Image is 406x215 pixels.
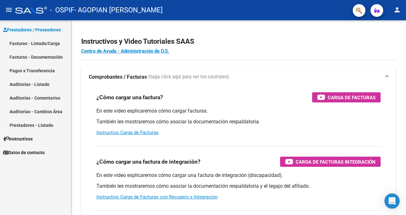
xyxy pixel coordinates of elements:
span: - OSPIF [50,3,74,17]
mat-icon: menu [5,6,13,14]
p: También les mostraremos cómo asociar la documentación respaldatoria. [96,118,381,125]
h3: ¿Cómo cargar una factura? [96,93,163,102]
div: Open Intercom Messenger [384,193,400,209]
h2: Instructivos y Video Tutoriales SAAS [81,36,396,48]
span: (haga click aquí para ver los tutoriales) [148,74,229,81]
mat-expansion-panel-header: Comprobantes / Facturas (haga click aquí para ver los tutoriales) [81,67,396,87]
span: Instructivos [3,135,33,142]
button: Carga de Facturas Integración [280,157,381,167]
span: Carga de Facturas [328,94,376,101]
p: En este video explicaremos cómo cargar una factura de integración (discapacidad). [96,172,381,179]
span: - AGOPIAN [PERSON_NAME] [74,3,163,17]
p: También les mostraremos cómo asociar la documentación respaldatoria y el legajo del afiliado. [96,183,381,190]
mat-icon: person [393,6,401,14]
span: Carga de Facturas Integración [296,158,376,166]
h3: ¿Cómo cargar una factura de integración? [96,157,200,166]
span: Datos de contacto [3,149,45,156]
span: Prestadores / Proveedores [3,26,61,33]
strong: Comprobantes / Facturas [89,74,147,81]
button: Carga de Facturas [312,92,381,102]
p: En este video explicaremos cómo cargar facturas. [96,107,381,114]
a: Centro de Ayuda - Administración de O.S. [81,48,169,54]
a: Instructivo Carga de Facturas [96,130,159,135]
a: Instructivo Carga de Facturas con Recupero x Integración [96,194,218,200]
